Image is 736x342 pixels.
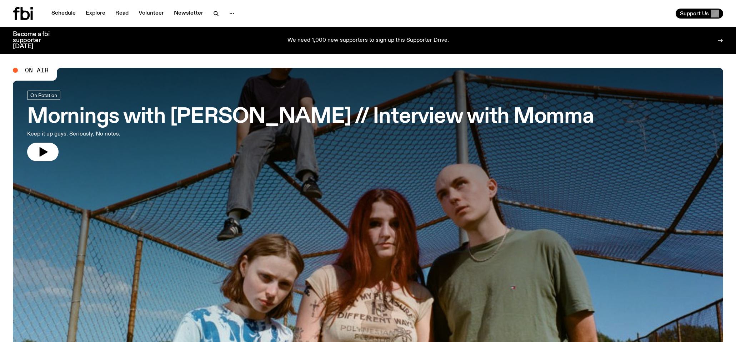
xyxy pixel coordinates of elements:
a: Read [111,9,133,19]
p: We need 1,000 new supporters to sign up this Supporter Drive. [287,37,449,44]
a: Mornings with [PERSON_NAME] // Interview with MommaKeep it up guys. Seriously. No notes. [27,91,594,161]
a: Schedule [47,9,80,19]
span: Support Us [680,10,709,17]
a: Volunteer [134,9,168,19]
h3: Mornings with [PERSON_NAME] // Interview with Momma [27,107,594,127]
button: Support Us [676,9,723,19]
h3: Become a fbi supporter [DATE] [13,31,59,50]
a: Newsletter [170,9,207,19]
p: Keep it up guys. Seriously. No notes. [27,130,210,138]
span: On Rotation [30,92,57,98]
a: Explore [81,9,110,19]
a: On Rotation [27,91,60,100]
span: On Air [25,67,49,73]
